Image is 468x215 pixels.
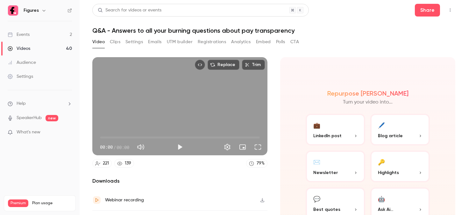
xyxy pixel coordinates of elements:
[236,141,249,153] button: Turn on miniplayer
[8,73,33,80] div: Settings
[378,194,385,204] div: 🤖
[415,4,440,17] button: Share
[370,114,430,145] button: 🖊️Blog article
[343,98,393,106] p: Turn your video into...
[24,7,39,14] h6: Figures
[105,196,144,204] div: Webinar recording
[8,59,36,66] div: Audience
[125,37,143,47] button: Settings
[370,151,430,182] button: 🔑Highlights
[64,130,72,135] iframe: Noticeable Trigger
[378,206,393,213] span: Ask Ai...
[92,159,112,168] a: 221
[134,141,147,153] button: Mute
[8,100,72,107] li: help-dropdown-opener
[8,45,30,52] div: Videos
[167,37,193,47] button: UTM builder
[313,169,338,176] span: Newsletter
[242,60,265,70] button: Trim
[46,115,58,121] span: new
[257,160,265,167] div: 79 %
[8,5,18,16] img: Figures
[313,194,320,204] div: 💬
[92,37,105,47] button: Video
[100,144,129,151] div: 00:00
[306,114,365,145] button: 💼LinkedIn post
[100,144,113,151] span: 00:00
[198,37,226,47] button: Registrations
[8,199,28,207] span: Premium
[378,157,385,167] div: 🔑
[445,5,455,15] button: Top Bar Actions
[306,151,365,182] button: ✉️Newsletter
[98,7,161,14] div: Search for videos or events
[231,37,251,47] button: Analytics
[8,31,30,38] div: Events
[125,160,131,167] div: 139
[17,129,40,136] span: What's new
[117,144,129,151] span: 00:00
[313,157,320,167] div: ✉️
[313,206,340,213] span: Best quotes
[174,141,186,153] button: Play
[313,120,320,130] div: 💼
[92,177,267,185] h2: Downloads
[103,160,109,167] div: 221
[208,60,239,70] button: Replace
[17,100,26,107] span: Help
[17,115,42,121] a: SpeakerHub
[32,201,72,206] span: Plan usage
[113,144,116,151] span: /
[378,169,399,176] span: Highlights
[92,27,455,34] h1: Q&A - Answers to all your burning questions about pay transparency
[221,141,234,153] button: Settings
[114,159,134,168] a: 139
[327,90,408,97] h2: Repurpose [PERSON_NAME]
[110,37,120,47] button: Clips
[378,132,403,139] span: Blog article
[276,37,285,47] button: Polls
[246,159,267,168] a: 79%
[195,60,205,70] button: Embed video
[290,37,299,47] button: CTA
[256,37,271,47] button: Embed
[252,141,264,153] button: Full screen
[148,37,161,47] button: Emails
[313,132,342,139] span: LinkedIn post
[378,120,385,130] div: 🖊️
